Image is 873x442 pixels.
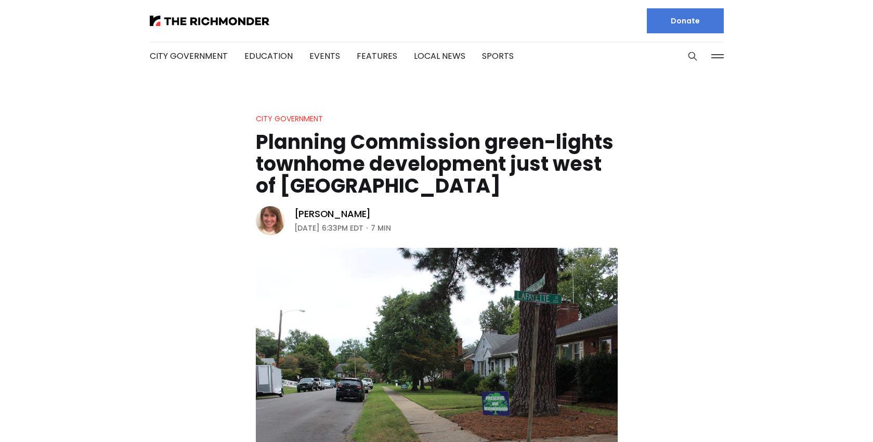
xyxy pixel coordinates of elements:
button: Search this site [685,48,700,64]
a: Local News [414,50,465,62]
h1: Planning Commission green-lights townhome development just west of [GEOGRAPHIC_DATA] [256,131,618,197]
a: Sports [482,50,514,62]
img: The Richmonder [150,16,269,26]
a: Education [244,50,293,62]
time: [DATE] 6:33PM EDT [294,222,363,234]
a: [PERSON_NAME] [294,208,371,220]
a: Features [357,50,397,62]
span: 7 min [371,222,391,234]
a: Events [309,50,340,62]
a: City Government [256,113,323,124]
img: Sarah Vogelsong [256,206,285,235]
a: City Government [150,50,228,62]
a: Donate [647,8,724,33]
